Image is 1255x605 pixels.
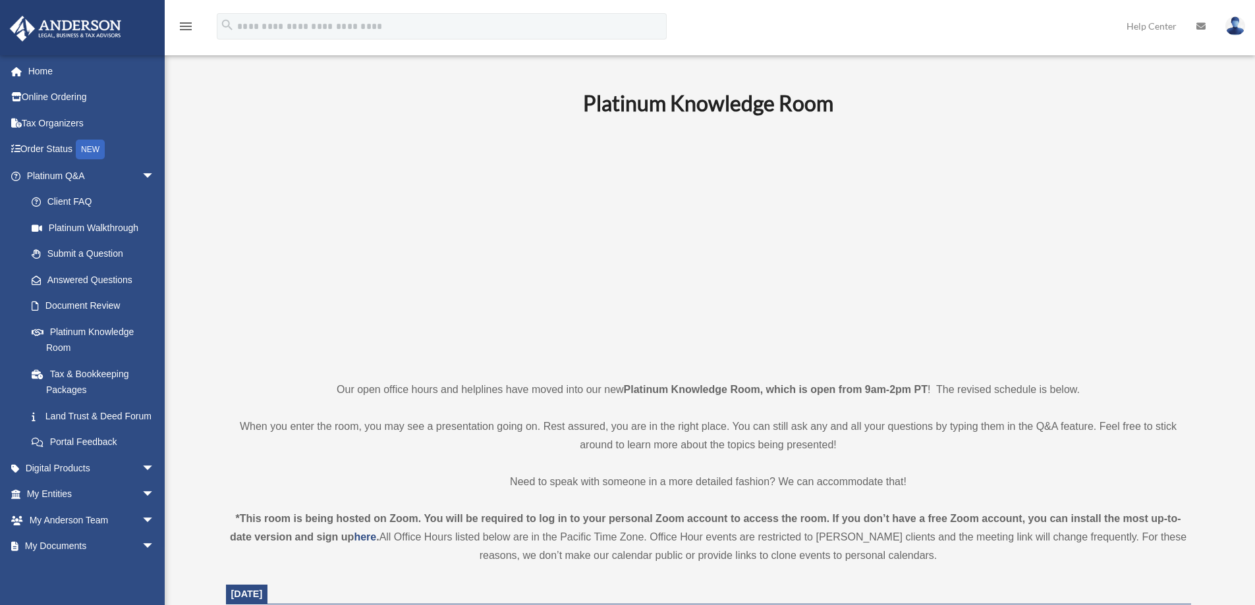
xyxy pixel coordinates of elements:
[178,18,194,34] i: menu
[142,533,168,560] span: arrow_drop_down
[9,58,175,84] a: Home
[511,134,906,356] iframe: 231110_Toby_KnowledgeRoom
[9,163,175,189] a: Platinum Q&Aarrow_drop_down
[354,531,376,542] a: here
[18,361,175,403] a: Tax & Bookkeeping Packages
[142,455,168,482] span: arrow_drop_down
[226,510,1191,565] div: All Office Hours listed below are in the Pacific Time Zone. Office Hour events are restricted to ...
[6,16,125,41] img: Anderson Advisors Platinum Portal
[18,319,168,361] a: Platinum Knowledge Room
[1225,16,1245,36] img: User Pic
[18,293,175,319] a: Document Review
[18,241,175,267] a: Submit a Question
[231,589,263,599] span: [DATE]
[18,429,175,456] a: Portal Feedback
[376,531,379,542] strong: .
[9,507,175,533] a: My Anderson Teamarrow_drop_down
[178,23,194,34] a: menu
[9,481,175,508] a: My Entitiesarrow_drop_down
[76,140,105,159] div: NEW
[9,84,175,111] a: Online Ordering
[230,513,1181,542] strong: *This room is being hosted on Zoom. You will be required to log in to your personal Zoom account ...
[18,215,175,241] a: Platinum Walkthrough
[9,455,175,481] a: Digital Productsarrow_drop_down
[220,18,235,32] i: search
[18,189,175,215] a: Client FAQ
[18,403,175,429] a: Land Trust & Deed Forum
[9,559,175,585] a: Online Learningarrow_drop_down
[226,473,1191,491] p: Need to speak with someone in a more detailed fashion? We can accommodate that!
[142,559,168,586] span: arrow_drop_down
[142,163,168,190] span: arrow_drop_down
[9,136,175,163] a: Order StatusNEW
[9,110,175,136] a: Tax Organizers
[624,384,928,395] strong: Platinum Knowledge Room, which is open from 9am-2pm PT
[226,417,1191,454] p: When you enter the room, you may see a presentation going on. Rest assured, you are in the right ...
[18,267,175,293] a: Answered Questions
[142,481,168,508] span: arrow_drop_down
[142,507,168,534] span: arrow_drop_down
[9,533,175,560] a: My Documentsarrow_drop_down
[226,381,1191,399] p: Our open office hours and helplines have moved into our new ! The revised schedule is below.
[583,90,833,116] b: Platinum Knowledge Room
